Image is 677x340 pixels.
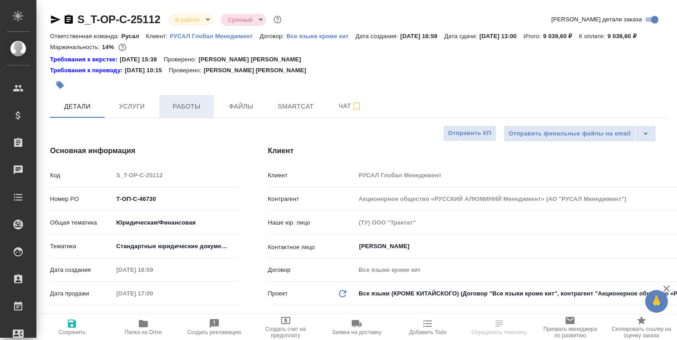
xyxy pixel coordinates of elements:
[50,195,113,204] p: Номер PO
[443,125,496,141] button: Отправить КП
[50,66,125,75] div: Нажми, чтобы открыть папку с инструкцией
[219,101,263,112] span: Файлы
[268,289,288,298] p: Проект
[523,33,543,40] p: Итого:
[113,239,239,254] div: Стандартные юридические документы, договоры, уставы
[509,129,631,139] span: Отправить финальные файлы на email
[125,66,169,75] p: [DATE] 10:15
[77,13,161,25] a: S_T-OP-C-25112
[351,101,362,112] svg: Подписаться
[464,315,535,340] button: Определить тематику
[113,192,239,205] input: ✎ Введи что-нибудь
[170,33,260,40] p: РУСАЛ Глобал Менеджмент
[268,218,356,227] p: Наше юр. лицо
[50,313,113,322] p: Дней на выполнение
[113,287,192,300] input: Пустое поле
[58,329,86,335] span: Сохранить
[268,265,356,275] p: Договор
[120,55,164,64] p: [DATE] 15:38
[551,15,642,24] span: [PERSON_NAME] детали заказа
[168,14,213,26] div: В работе
[50,242,113,251] p: Тематика
[198,55,308,64] p: [PERSON_NAME] [PERSON_NAME]
[268,195,356,204] p: Контрагент
[480,33,524,40] p: [DATE] 13:00
[110,101,154,112] span: Услуги
[260,33,287,40] p: Договор:
[268,171,356,180] p: Клиент
[169,66,204,75] p: Проверено:
[409,329,446,335] span: Добавить Todo
[113,310,239,324] input: ✎ Введи что-нибудь
[116,41,128,53] button: 6516.00 RUB;
[268,145,667,156] h4: Клиент
[50,75,70,95] button: Добавить тэг
[504,125,656,142] div: split button
[179,315,250,340] button: Создать рекламацию
[272,14,283,25] button: Доп статусы указывают на важность/срочность заказа
[444,33,479,40] p: Дата сдачи:
[606,315,677,340] button: Скопировать ссылку на оценку заказа
[187,329,242,335] span: Создать рекламацию
[332,329,381,335] span: Заявка на доставку
[165,101,208,112] span: Работы
[321,315,392,340] button: Заявка на доставку
[543,33,579,40] p: 9 039,60 ₽
[50,55,120,64] a: Требования к верстке:
[221,14,266,26] div: В работе
[400,33,445,40] p: [DATE] 16:59
[448,128,491,139] span: Отправить КП
[50,265,113,275] p: Дата создания
[392,315,463,340] button: Добавить Todo
[203,66,313,75] p: [PERSON_NAME] [PERSON_NAME]
[113,263,192,276] input: Пустое поле
[355,33,400,40] p: Дата создания:
[170,32,260,40] a: РУСАЛ Глобал Менеджмент
[286,32,355,40] a: Все языки кроме кит
[611,326,672,339] span: Скопировать ссылку на оценку заказа
[50,289,113,298] p: Дата продажи
[255,326,315,339] span: Создать счет на предоплату
[50,218,113,227] p: Общая тематика
[50,44,102,50] p: Маржинальность:
[274,101,318,112] span: Smartcat
[607,33,643,40] p: 9 039,60 ₽
[50,171,113,180] p: Код
[172,16,202,24] button: В работе
[113,169,239,182] input: Пустое поле
[113,215,239,230] div: Юридическая/Финансовая
[579,33,607,40] p: К оплате:
[50,145,232,156] h4: Основная информация
[540,326,600,339] span: Призвать менеджера по развитию
[50,66,125,75] a: Требования к переводу:
[125,329,162,335] span: Папка на Drive
[504,125,636,142] button: Отправить финальные файлы на email
[286,33,355,40] p: Все языки кроме кит
[649,292,664,311] span: 🙏
[63,14,74,25] button: Скопировать ссылку
[107,315,178,340] button: Папка на Drive
[225,16,255,24] button: Срочный
[645,290,668,313] button: 🙏
[36,315,107,340] button: Сохранить
[146,33,170,40] p: Клиент:
[471,329,526,335] span: Определить тематику
[121,33,146,40] p: Русал
[164,55,199,64] p: Проверено:
[328,100,372,112] span: Чат
[250,315,321,340] button: Создать счет на предоплату
[56,101,99,112] span: Детали
[535,315,606,340] button: Призвать менеджера по развитию
[102,44,116,50] p: 14%
[50,33,121,40] p: Ответственная команда:
[268,243,356,252] p: Контактное лицо
[50,55,120,64] div: Нажми, чтобы открыть папку с инструкцией
[50,14,61,25] button: Скопировать ссылку для ЯМессенджера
